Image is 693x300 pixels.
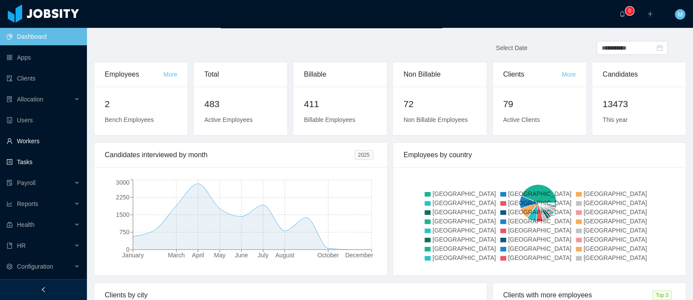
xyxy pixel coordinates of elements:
[105,97,177,111] h2: 2
[355,150,373,160] span: 2025
[584,236,647,243] span: [GEOGRAPHIC_DATA]
[584,227,647,234] span: [GEOGRAPHIC_DATA]
[603,116,628,123] span: This year
[584,218,647,225] span: [GEOGRAPHIC_DATA]
[116,194,129,201] tspan: 2250
[503,116,540,123] span: Active Clients
[7,180,13,186] i: icon: file-protect
[619,11,625,17] i: icon: bell
[7,263,13,270] i: icon: setting
[7,153,80,171] a: icon: profileTasks
[432,190,496,197] span: [GEOGRAPHIC_DATA]
[508,227,571,234] span: [GEOGRAPHIC_DATA]
[17,96,43,103] span: Allocation
[304,116,355,123] span: Billable Employees
[603,97,675,111] h2: 13473
[677,9,683,20] span: M
[7,201,13,207] i: icon: line-chart
[116,211,129,218] tspan: 1500
[7,49,80,66] a: icon: appstoreApps
[603,62,675,87] div: Candidates
[403,97,476,111] h2: 72
[7,70,80,87] a: icon: auditClients
[275,252,295,259] tspan: August
[625,7,634,15] sup: 0
[105,62,163,87] div: Employees
[562,71,576,78] a: More
[317,252,339,259] tspan: October
[116,179,129,185] tspan: 3000
[508,254,571,261] span: [GEOGRAPHIC_DATA]
[7,243,13,249] i: icon: book
[508,236,571,243] span: [GEOGRAPHIC_DATA]
[584,245,647,252] span: [GEOGRAPHIC_DATA]
[432,245,496,252] span: [GEOGRAPHIC_DATA]
[657,45,663,51] i: icon: calendar
[584,209,647,216] span: [GEOGRAPHIC_DATA]
[403,62,476,87] div: Non Billable
[235,252,248,259] tspan: June
[214,252,225,259] tspan: May
[204,97,277,111] h2: 483
[7,132,80,150] a: icon: userWorkers
[7,96,13,102] i: icon: solution
[584,199,647,206] span: [GEOGRAPHIC_DATA]
[432,254,496,261] span: [GEOGRAPHIC_DATA]
[503,97,576,111] h2: 79
[7,222,13,228] i: icon: medicine-box
[258,252,269,259] tspan: July
[105,143,355,167] div: Candidates interviewed by month
[7,111,80,129] a: icon: robotUsers
[17,179,36,186] span: Payroll
[508,218,571,225] span: [GEOGRAPHIC_DATA]
[126,246,129,253] tspan: 0
[119,229,130,236] tspan: 750
[17,200,38,207] span: Reports
[432,236,496,243] span: [GEOGRAPHIC_DATA]
[508,190,571,197] span: [GEOGRAPHIC_DATA]
[304,97,376,111] h2: 411
[496,44,527,51] span: Select Date
[652,290,672,300] span: Top 3
[503,62,562,87] div: Clients
[508,209,571,216] span: [GEOGRAPHIC_DATA]
[508,245,571,252] span: [GEOGRAPHIC_DATA]
[584,254,647,261] span: [GEOGRAPHIC_DATA]
[7,28,80,45] a: icon: pie-chartDashboard
[17,242,26,249] span: HR
[345,252,373,259] tspan: December
[168,252,185,259] tspan: March
[105,116,154,123] span: Bench Employees
[403,116,468,123] span: Non Billable Employees
[508,199,571,206] span: [GEOGRAPHIC_DATA]
[17,263,53,270] span: Configuration
[122,252,144,259] tspan: January
[432,218,496,225] span: [GEOGRAPHIC_DATA]
[584,190,647,197] span: [GEOGRAPHIC_DATA]
[647,11,653,17] i: icon: plus
[304,62,376,87] div: Billable
[204,62,277,87] div: Total
[17,221,34,228] span: Health
[192,252,204,259] tspan: April
[432,199,496,206] span: [GEOGRAPHIC_DATA]
[432,227,496,234] span: [GEOGRAPHIC_DATA]
[432,209,496,216] span: [GEOGRAPHIC_DATA]
[204,116,252,123] span: Active Employees
[163,71,177,78] a: More
[404,143,676,167] div: Employees by country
